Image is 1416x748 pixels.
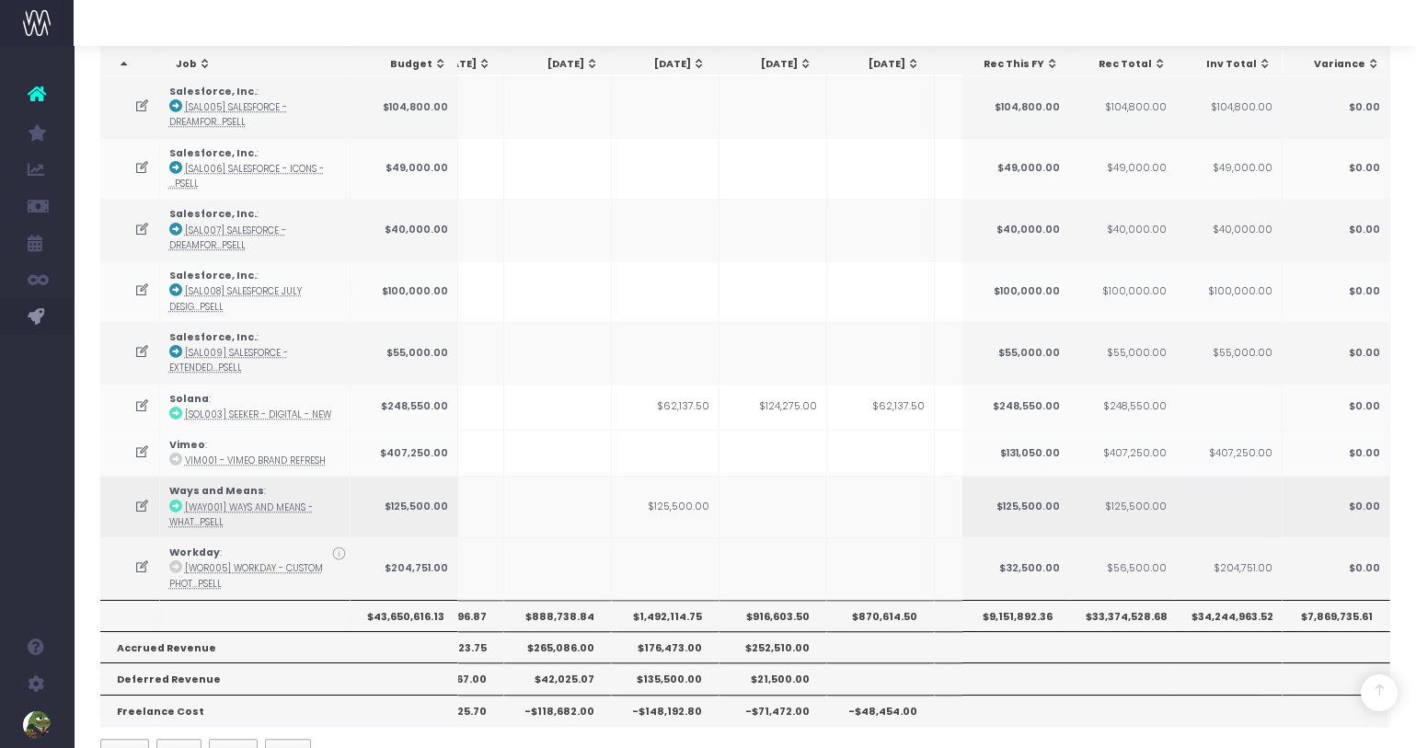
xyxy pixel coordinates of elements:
[1068,384,1176,430] td: $248,550.00
[935,662,1042,694] th: $29,205.00
[160,47,355,82] th: Job: activate to sort column ascending
[827,600,935,631] th: $870,614.50
[185,455,326,466] abbr: VIM001 - Vimeo Brand Refresh
[961,138,1069,200] td: $49,000.00
[169,484,264,498] strong: Ways and Means
[1174,322,1282,384] td: $55,000.00
[1282,384,1389,430] td: $0.00
[609,47,716,82] th: Oct 25: activate to sort column ascending
[1068,76,1176,138] td: $104,800.00
[930,47,1037,82] th: Jan 26: activate to sort column ascending
[518,57,598,72] div: [DATE]
[169,562,323,589] abbr: [WOR005] Workday - Custom Photoshoot - Upsell
[720,384,827,430] td: $124,275.00
[1068,537,1176,599] td: $56,500.00
[1068,138,1176,200] td: $49,000.00
[1282,537,1389,599] td: $0.00
[720,662,827,694] th: $21,500.00
[169,207,257,221] strong: Salesforce, Inc.
[1174,260,1282,322] td: $100,000.00
[961,430,1069,476] td: $131,050.00
[720,631,827,662] th: $252,510.00
[169,546,220,559] strong: Workday
[935,600,1042,631] th: $62,999.00
[169,85,257,98] strong: Salesforce, Inc.
[720,600,827,631] th: $916,603.50
[827,695,935,726] th: -$48,454.00
[160,384,351,430] td: :
[720,695,827,726] th: -$71,472.00
[1174,430,1282,476] td: $407,250.00
[1174,138,1282,200] td: $49,000.00
[612,476,720,537] td: $125,500.00
[1069,47,1176,82] th: Rec Total: activate to sort column ascending
[1068,199,1176,260] td: $40,000.00
[169,392,209,406] strong: Solana
[1282,600,1389,631] th: $7,869,735.61
[962,47,1069,82] th: Rec This FY: activate to sort column ascending
[716,47,823,82] th: Nov 25: activate to sort column ascending
[23,711,51,739] img: images/default_profile_image.png
[626,57,706,72] div: [DATE]
[351,476,458,537] td: $125,500.00
[612,631,720,662] th: $176,473.00
[160,199,351,260] td: :
[169,101,287,128] abbr: [SAL005] Salesforce - Dreamforce Theme - Brand - Upsell
[1174,199,1282,260] td: $40,000.00
[351,537,458,599] td: $204,751.00
[1086,57,1166,72] div: Rec Total
[961,76,1069,138] td: $104,800.00
[979,57,1059,72] div: Rec This FY
[1283,47,1390,82] th: Variance: activate to sort column ascending
[1174,537,1282,599] td: $204,751.00
[169,285,302,312] abbr: [SAL008] Salesforce July Design Support - Brand - Upsell
[827,384,935,430] td: $62,137.50
[351,322,458,384] td: $55,000.00
[947,57,1027,72] div: [DATE]
[1068,476,1176,537] td: $125,500.00
[504,662,612,694] th: $42,025.07
[1068,600,1176,631] th: $33,374,528.68
[351,384,458,430] td: $248,550.00
[351,138,458,200] td: $49,000.00
[961,199,1069,260] td: $40,000.00
[351,260,458,322] td: $100,000.00
[961,476,1069,537] td: $125,500.00
[612,600,720,631] th: $1,492,114.75
[351,430,458,476] td: $407,250.00
[185,409,331,420] abbr: [SOL003] Seeker - Digital - New
[367,57,447,72] div: Budget
[1282,476,1389,537] td: $0.00
[961,537,1069,599] td: $32,500.00
[100,631,458,662] th: Accrued Revenue
[504,695,612,726] th: -$118,682.00
[160,476,351,537] td: :
[1299,57,1380,72] div: Variance
[961,260,1069,322] td: $100,000.00
[1175,47,1282,82] th: Inv Total: activate to sort column ascending
[1192,57,1272,72] div: Inv Total
[169,269,257,282] strong: Salesforce, Inc.
[501,47,608,82] th: Sep 25: activate to sort column ascending
[1068,430,1176,476] td: $407,250.00
[160,138,351,200] td: :
[1282,260,1389,322] td: $0.00
[612,662,720,694] th: $135,500.00
[612,695,720,726] th: -$148,192.80
[160,76,351,138] td: :
[169,501,313,528] abbr: [WAY001] Ways and Means - WhatNot Assets - Brand - Upsell
[1282,76,1389,138] td: $0.00
[160,322,351,384] td: :
[1282,322,1389,384] td: $0.00
[100,47,156,82] th: : activate to sort column descending
[351,47,457,82] th: Budget: activate to sort column ascending
[169,163,324,190] abbr: [SAL006] Salesforce - Icons - Brand - Upsell
[1068,322,1176,384] td: $55,000.00
[504,631,612,662] th: $265,086.00
[1068,260,1176,322] td: $100,000.00
[1282,199,1389,260] td: $0.00
[823,47,929,82] th: Dec 25: activate to sort column ascending
[1174,600,1282,631] th: $34,244,963.52
[504,600,612,631] th: $888,738.84
[160,430,351,476] td: :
